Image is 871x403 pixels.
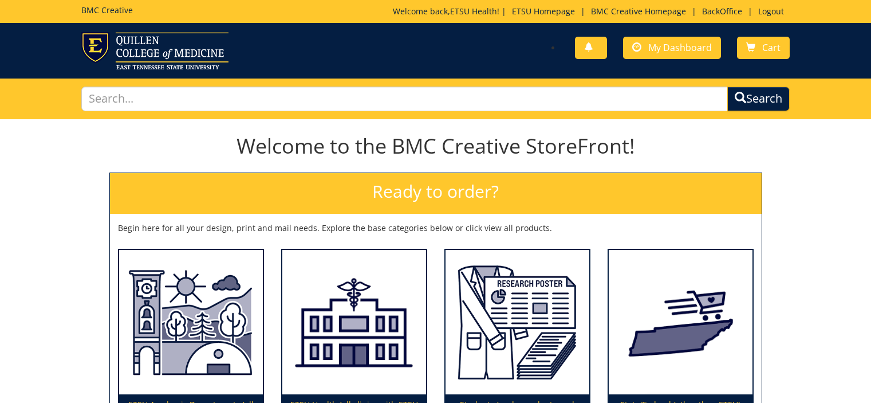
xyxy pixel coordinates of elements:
[118,222,754,234] p: Begin here for all your design, print and mail needs. Explore the base categories below or click ...
[450,6,497,17] a: ETSU Health
[609,250,752,395] img: State/Federal (other than ETSU)
[81,32,228,69] img: ETSU logo
[81,87,728,111] input: Search...
[282,250,426,395] img: ETSU Health (all clinics with ETSU Health branding)
[119,250,263,395] img: ETSU Academic Departments (all colleges and departments)
[585,6,692,17] a: BMC Creative Homepage
[727,87,790,111] button: Search
[506,6,581,17] a: ETSU Homepage
[110,173,762,214] h2: Ready to order?
[81,6,133,14] h5: BMC Creative
[762,41,781,54] span: Cart
[623,37,721,59] a: My Dashboard
[752,6,790,17] a: Logout
[648,41,712,54] span: My Dashboard
[109,135,762,158] h1: Welcome to the BMC Creative StoreFront!
[446,250,589,395] img: Students (undergraduate and graduate)
[393,6,790,17] p: Welcome back, ! | | | |
[737,37,790,59] a: Cart
[696,6,748,17] a: BackOffice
